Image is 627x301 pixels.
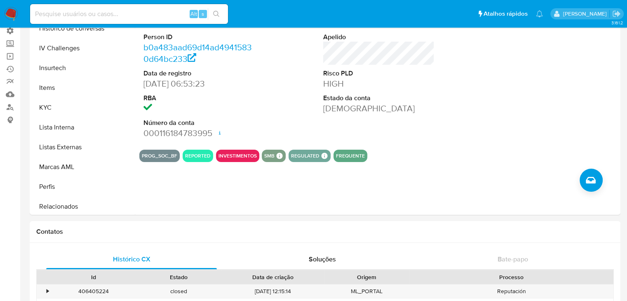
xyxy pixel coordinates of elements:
[32,118,135,137] button: Lista Interna
[32,157,135,177] button: Marcas AML
[484,9,528,18] span: Atalhos rápidos
[32,38,135,58] button: IV Challenges
[323,78,435,89] dd: HIGH
[113,254,150,264] span: Histórico CX
[190,10,197,18] span: Alt
[143,69,255,78] dt: Data de registro
[612,9,621,18] a: Sair
[409,285,613,298] div: Reputación
[143,118,255,127] dt: Número da conta
[32,137,135,157] button: Listas Externas
[143,41,252,65] a: b0a483aad69d14ad49415830d64bc233
[143,94,255,103] dt: RBA
[136,285,221,298] div: closed
[202,10,204,18] span: s
[536,10,543,17] a: Notificações
[143,78,255,89] dd: [DATE] 06:53:23
[32,58,135,78] button: Insurtech
[143,127,255,139] dd: 000116184783995
[323,103,435,114] dd: [DEMOGRAPHIC_DATA]
[32,78,135,98] button: Items
[563,10,609,18] p: matias.logusso@mercadopago.com.br
[415,273,608,281] div: Processo
[227,273,319,281] div: Data de criação
[221,285,324,298] div: [DATE] 12:15:14
[30,9,228,19] input: Pesquise usuários ou casos...
[330,273,404,281] div: Origem
[323,69,435,78] dt: Risco PLD
[51,285,136,298] div: 406405224
[143,33,255,42] dt: Person ID
[47,287,49,295] div: •
[323,94,435,103] dt: Estado da conta
[208,8,225,20] button: search-icon
[498,254,528,264] span: Bate-papo
[32,197,135,216] button: Relacionados
[611,19,623,26] span: 3.161.2
[32,19,135,38] button: Histórico de conversas
[32,177,135,197] button: Perfis
[323,33,435,42] dt: Apelido
[142,273,215,281] div: Estado
[308,254,336,264] span: Soluções
[324,285,409,298] div: ML_PORTAL
[32,98,135,118] button: KYC
[57,273,130,281] div: Id
[36,228,614,236] h1: Contatos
